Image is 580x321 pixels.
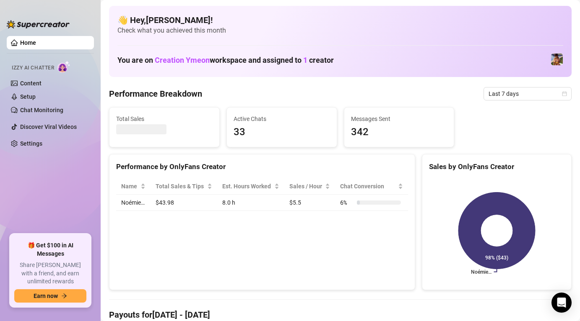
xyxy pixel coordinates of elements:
[121,182,139,191] span: Name
[117,56,334,65] h1: You are on workspace and assigned to creator
[340,198,354,207] span: 6 %
[155,56,210,64] span: Creation Ymeon
[234,124,330,140] span: 33
[284,195,335,211] td: $5.5
[217,195,284,211] td: 8.0 h
[284,178,335,195] th: Sales / Hour
[471,269,492,275] text: Noémie…
[20,107,63,113] a: Chat Monitoring
[222,182,273,191] div: Est. Hours Worked
[116,195,151,211] td: Noémie…
[109,309,572,321] h4: Payouts for [DATE] - [DATE]
[20,140,42,147] a: Settings
[34,293,58,299] span: Earn now
[117,26,563,35] span: Check what you achieved this month
[562,91,567,96] span: calendar
[14,241,86,258] span: 🎁 Get $100 in AI Messages
[429,161,564,172] div: Sales by OnlyFans Creator
[117,14,563,26] h4: 👋 Hey, [PERSON_NAME] !
[20,123,77,130] a: Discover Viral Videos
[61,293,67,299] span: arrow-right
[551,54,563,65] img: Noémie
[57,61,70,73] img: AI Chatter
[151,195,217,211] td: $43.98
[20,93,36,100] a: Setup
[116,114,213,123] span: Total Sales
[14,289,86,303] button: Earn nowarrow-right
[7,20,70,28] img: logo-BBDzfeDw.svg
[351,124,447,140] span: 342
[14,261,86,286] span: Share [PERSON_NAME] with a friend, and earn unlimited rewards
[351,114,447,123] span: Messages Sent
[289,182,323,191] span: Sales / Hour
[20,80,42,87] a: Content
[303,56,307,64] span: 1
[151,178,217,195] th: Total Sales & Tips
[156,182,205,191] span: Total Sales & Tips
[116,178,151,195] th: Name
[489,87,567,100] span: Last 7 days
[551,293,572,313] div: Open Intercom Messenger
[335,178,408,195] th: Chat Conversion
[12,64,54,72] span: Izzy AI Chatter
[20,39,36,46] a: Home
[109,88,202,100] h4: Performance Breakdown
[340,182,396,191] span: Chat Conversion
[116,161,408,172] div: Performance by OnlyFans Creator
[234,114,330,123] span: Active Chats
